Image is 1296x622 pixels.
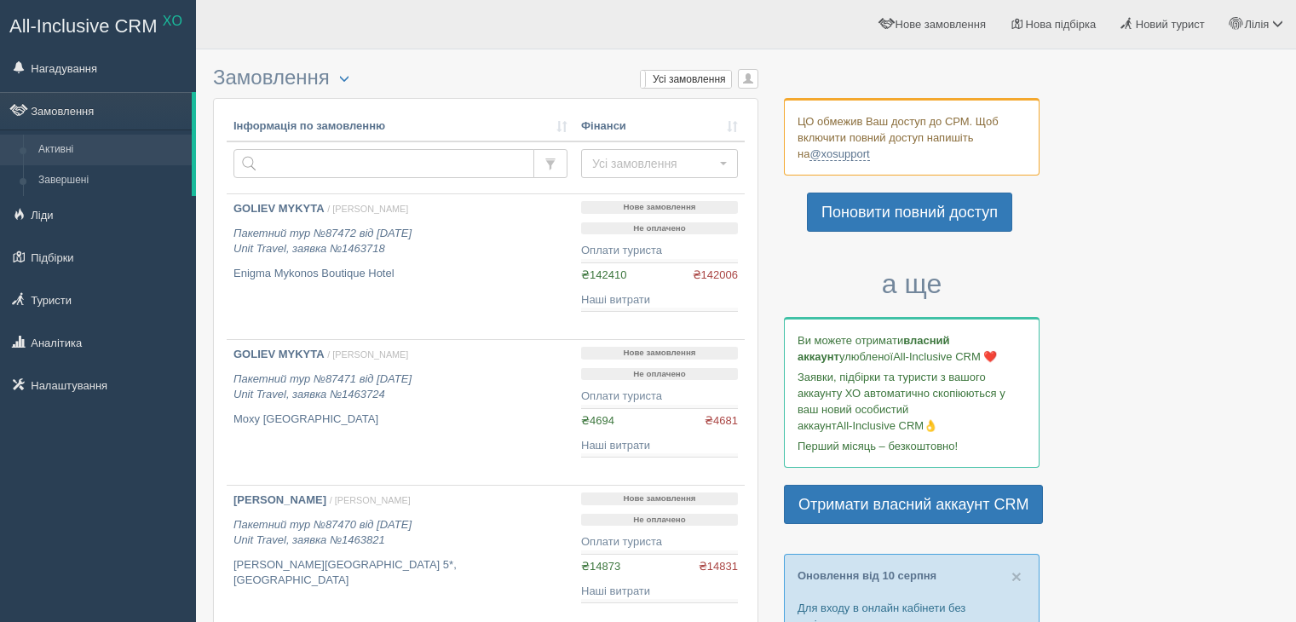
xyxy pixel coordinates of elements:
p: Нове замовлення [581,201,738,214]
span: ₴142410 [581,268,626,281]
span: ₴14831 [699,559,738,575]
span: Новий турист [1136,18,1205,31]
div: Наші витрати [581,584,738,600]
a: Фінанси [581,118,738,135]
span: All-Inclusive CRM👌 [837,419,938,432]
b: GOLIEV MYKYTA [233,202,325,215]
p: Заявки, підбірки та туристи з вашого аккаунту ХО автоматично скопіюються у ваш новий особистий ак... [798,369,1026,434]
p: [PERSON_NAME][GEOGRAPHIC_DATA] 5*, [GEOGRAPHIC_DATA] [233,557,567,589]
a: Оновлення від 10 серпня [798,569,936,582]
label: Усі замовлення [641,71,731,88]
input: Пошук за номером замовлення, ПІБ або паспортом туриста [233,149,534,178]
p: Enigma Mykonos Boutique Hotel [233,266,567,282]
div: ЦО обмежив Ваш доступ до СРМ. Щоб включити повний доступ напишіть на [784,98,1040,176]
a: @xosupport [809,147,869,161]
span: / [PERSON_NAME] [327,349,408,360]
span: Нове замовлення [896,18,986,31]
a: Поновити повний доступ [807,193,1012,232]
span: × [1011,567,1022,586]
a: GOLIEV MYKYTA / [PERSON_NAME] Пакетний тур №87471 від [DATE]Unit Travel, заявка №1463724 Moxy [GE... [227,340,574,485]
a: Активні [31,135,192,165]
a: Завершені [31,165,192,196]
p: Нове замовлення [581,347,738,360]
h3: а ще [784,269,1040,299]
p: Не оплачено [581,514,738,527]
sup: XO [163,14,182,28]
i: Пакетний тур №87472 від [DATE] Unit Travel, заявка №1463718 [233,227,412,256]
div: Наші витрати [581,438,738,454]
span: Нова підбірка [1026,18,1097,31]
span: / [PERSON_NAME] [330,495,411,505]
button: Close [1011,567,1022,585]
span: Усі замовлення [592,155,716,172]
span: All-Inclusive CRM [9,15,158,37]
p: Перший місяць – безкоштовно! [798,438,1026,454]
button: Усі замовлення [581,149,738,178]
span: ₴14873 [581,560,620,573]
b: власний аккаунт [798,334,950,363]
a: GOLIEV MYKYTA / [PERSON_NAME] Пакетний тур №87472 від [DATE]Unit Travel, заявка №1463718 Enigma M... [227,194,574,339]
a: Отримати власний аккаунт CRM [784,485,1043,524]
b: GOLIEV MYKYTA [233,348,325,360]
p: Не оплачено [581,368,738,381]
span: / [PERSON_NAME] [327,204,408,214]
a: Інформація по замовленню [233,118,567,135]
i: Пакетний тур №87470 від [DATE] Unit Travel, заявка №1463821 [233,518,412,547]
span: ₴4681 [705,413,738,429]
p: Moxy [GEOGRAPHIC_DATA] [233,412,567,428]
a: All-Inclusive CRM XO [1,1,195,48]
span: All-Inclusive CRM ❤️ [893,350,997,363]
div: Наші витрати [581,292,738,308]
div: Оплати туриста [581,534,738,550]
span: ₴4694 [581,414,614,427]
div: Оплати туриста [581,243,738,259]
div: Оплати туриста [581,389,738,405]
b: [PERSON_NAME] [233,493,326,506]
span: ₴142006 [693,268,738,284]
span: Лілія [1244,18,1269,31]
p: Нове замовлення [581,492,738,505]
p: Не оплачено [581,222,738,235]
p: Ви можете отримати улюбленої [798,332,1026,365]
h3: Замовлення [213,66,758,89]
i: Пакетний тур №87471 від [DATE] Unit Travel, заявка №1463724 [233,372,412,401]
